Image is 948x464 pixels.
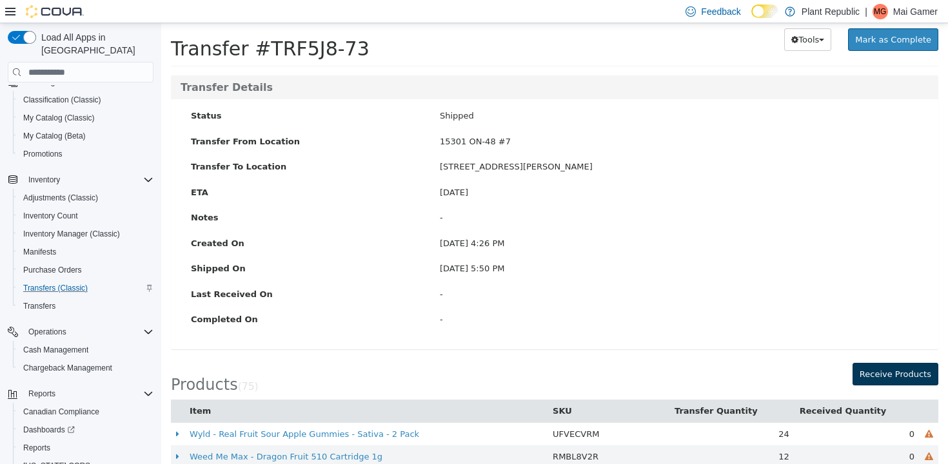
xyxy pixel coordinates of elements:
[637,12,658,21] span: Tools
[18,280,93,296] a: Transfers (Classic)
[36,31,153,57] span: Load All Apps in [GEOGRAPHIC_DATA]
[18,360,153,376] span: Chargeback Management
[691,340,777,363] button: Receive Products
[20,265,269,278] label: Last Received On
[23,211,78,221] span: Inventory Count
[13,297,159,315] button: Transfers
[18,128,91,144] a: My Catalog (Beta)
[23,229,120,239] span: Inventory Manager (Classic)
[10,14,208,37] span: Transfer #TRF5J8-73
[865,4,867,19] p: |
[20,86,269,99] label: Status
[617,406,628,416] span: 24
[23,113,95,123] span: My Catalog (Classic)
[13,145,159,163] button: Promotions
[269,265,767,278] div: -
[18,226,153,242] span: Inventory Manager (Classic)
[18,298,61,314] a: Transfers
[23,95,101,105] span: Classification (Classic)
[13,243,159,261] button: Manifests
[23,193,98,203] span: Adjustments (Classic)
[20,163,269,176] label: ETA
[28,389,55,399] span: Reports
[18,190,153,206] span: Adjustments (Classic)
[748,406,753,416] span: 0
[13,359,159,377] button: Chargeback Management
[23,172,65,188] button: Inventory
[13,279,159,297] button: Transfers (Classic)
[269,239,767,252] div: [DATE] 5:50 PM
[23,247,56,257] span: Manifests
[23,407,99,417] span: Canadian Compliance
[18,280,153,296] span: Transfers (Classic)
[28,429,221,438] a: Weed Me Max - Dragon Fruit 510 Cartridge 1g
[28,382,52,394] button: Item
[873,4,888,19] div: Mai Gamer
[269,290,767,303] div: -
[802,4,860,19] p: Plant Republic
[3,323,159,341] button: Operations
[18,128,153,144] span: My Catalog (Beta)
[10,353,77,371] span: Products
[751,18,752,19] span: Dark Mode
[13,91,159,109] button: Classification (Classic)
[13,109,159,127] button: My Catalog (Classic)
[23,363,112,373] span: Chargeback Management
[269,86,767,99] div: Shipped
[20,188,269,201] label: Notes
[513,382,599,394] button: Transfer Quantity
[18,262,87,278] a: Purchase Orders
[77,358,97,369] small: ( )
[751,5,778,18] input: Dark Mode
[18,92,153,108] span: Classification (Classic)
[20,290,269,303] label: Completed On
[13,127,159,145] button: My Catalog (Beta)
[687,5,777,28] button: Mark as Complete
[3,385,159,403] button: Reports
[28,327,66,337] span: Operations
[18,190,103,206] a: Adjustments (Classic)
[18,404,104,420] a: Canadian Compliance
[23,265,82,275] span: Purchase Orders
[391,382,413,394] button: SKU
[391,406,438,416] span: UFVECVRM
[269,163,767,176] div: [DATE]
[701,5,740,18] span: Feedback
[18,440,153,456] span: Reports
[13,421,159,439] a: Dashboards
[26,5,84,18] img: Cova
[18,226,125,242] a: Inventory Manager (Classic)
[269,137,767,150] div: [STREET_ADDRESS][PERSON_NAME]
[3,171,159,189] button: Inventory
[23,131,86,141] span: My Catalog (Beta)
[23,443,50,453] span: Reports
[18,208,83,224] a: Inventory Count
[23,324,72,340] button: Operations
[694,12,770,21] span: Mark as Complete
[18,110,100,126] a: My Catalog (Classic)
[391,429,437,438] span: RMBL8V2R
[23,283,88,293] span: Transfers (Classic)
[28,175,60,185] span: Inventory
[23,324,153,340] span: Operations
[23,172,153,188] span: Inventory
[18,342,94,358] a: Cash Management
[18,146,68,162] a: Promotions
[18,244,153,260] span: Manifests
[269,214,767,227] div: [DATE] 4:26 PM
[18,208,153,224] span: Inventory Count
[18,360,117,376] a: Chargeback Management
[748,429,753,438] span: 0
[269,112,767,125] div: 15301 ON-48 #7
[23,149,63,159] span: Promotions
[18,262,153,278] span: Purchase Orders
[13,207,159,225] button: Inventory Count
[23,301,55,311] span: Transfers
[18,298,153,314] span: Transfers
[23,345,88,355] span: Cash Management
[20,239,269,252] label: Shipped On
[20,112,269,125] label: Transfer From Location
[13,261,159,279] button: Purchase Orders
[617,429,628,438] span: 12
[28,406,258,416] a: Wyld - Real Fruit Sour Apple Gummies - Sativa - 2 Pack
